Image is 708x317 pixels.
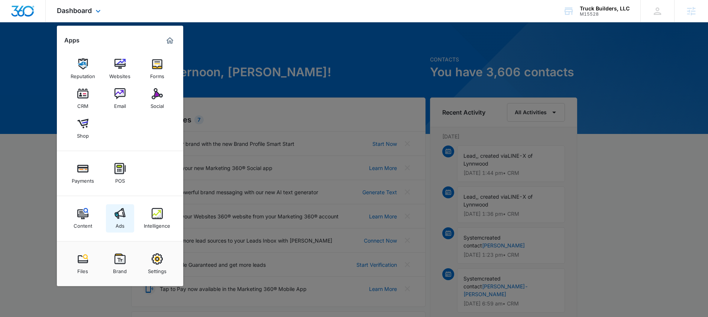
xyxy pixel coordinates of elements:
div: Payments [72,174,94,184]
a: Shop [69,114,97,143]
a: Intelligence [143,204,171,233]
div: Intelligence [144,219,170,229]
div: Content [74,219,92,229]
div: Email [114,99,126,109]
a: Reputation [69,55,97,83]
div: Files [77,265,88,274]
div: Brand [113,265,127,274]
h2: Apps [64,37,80,44]
div: Social [151,99,164,109]
div: Ads [116,219,125,229]
a: Websites [106,55,134,83]
div: account name [580,6,630,12]
a: Social [143,84,171,113]
a: Files [69,250,97,278]
a: Payments [69,159,97,188]
div: Reputation [71,70,95,79]
a: Brand [106,250,134,278]
a: Forms [143,55,171,83]
div: Settings [148,265,167,274]
a: CRM [69,84,97,113]
a: Email [106,84,134,113]
span: Dashboard [57,7,92,15]
a: Settings [143,250,171,278]
div: Shop [77,129,89,139]
div: account id [580,12,630,17]
a: Ads [106,204,134,233]
div: CRM [77,99,88,109]
div: Websites [109,70,130,79]
a: Marketing 360® Dashboard [164,35,176,47]
div: Forms [150,70,164,79]
a: POS [106,159,134,188]
a: Content [69,204,97,233]
div: POS [115,174,125,184]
